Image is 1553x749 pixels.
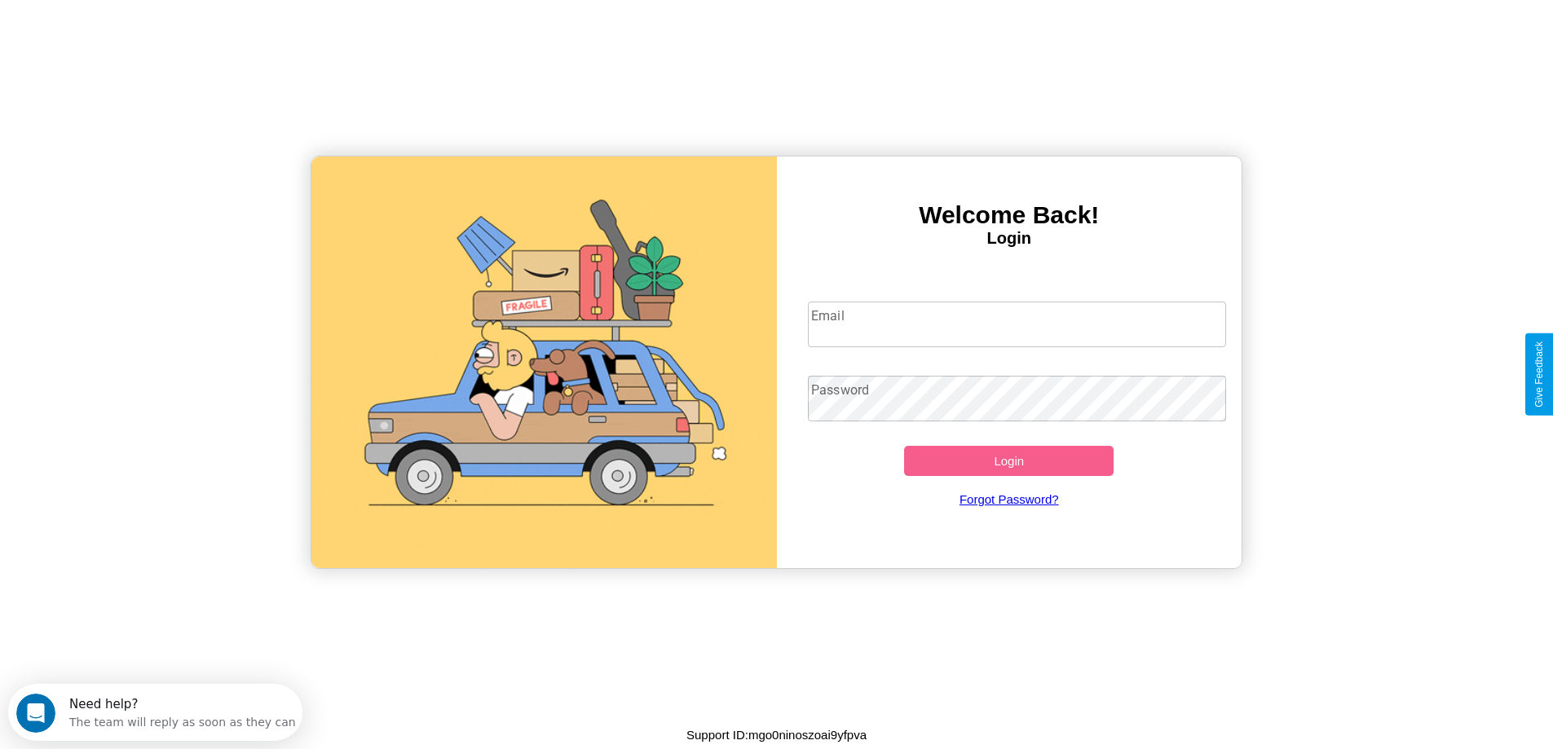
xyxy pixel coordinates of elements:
[61,27,288,44] div: The team will reply as soon as they can
[777,201,1242,229] h3: Welcome Back!
[8,684,302,741] iframe: Intercom live chat discovery launcher
[7,7,303,51] div: Open Intercom Messenger
[777,229,1242,248] h4: Login
[800,476,1218,522] a: Forgot Password?
[61,14,288,27] div: Need help?
[1533,341,1545,408] div: Give Feedback
[311,156,777,568] img: gif
[686,724,867,746] p: Support ID: mgo0ninoszoai9yfpva
[904,446,1114,476] button: Login
[16,694,55,733] iframe: Intercom live chat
